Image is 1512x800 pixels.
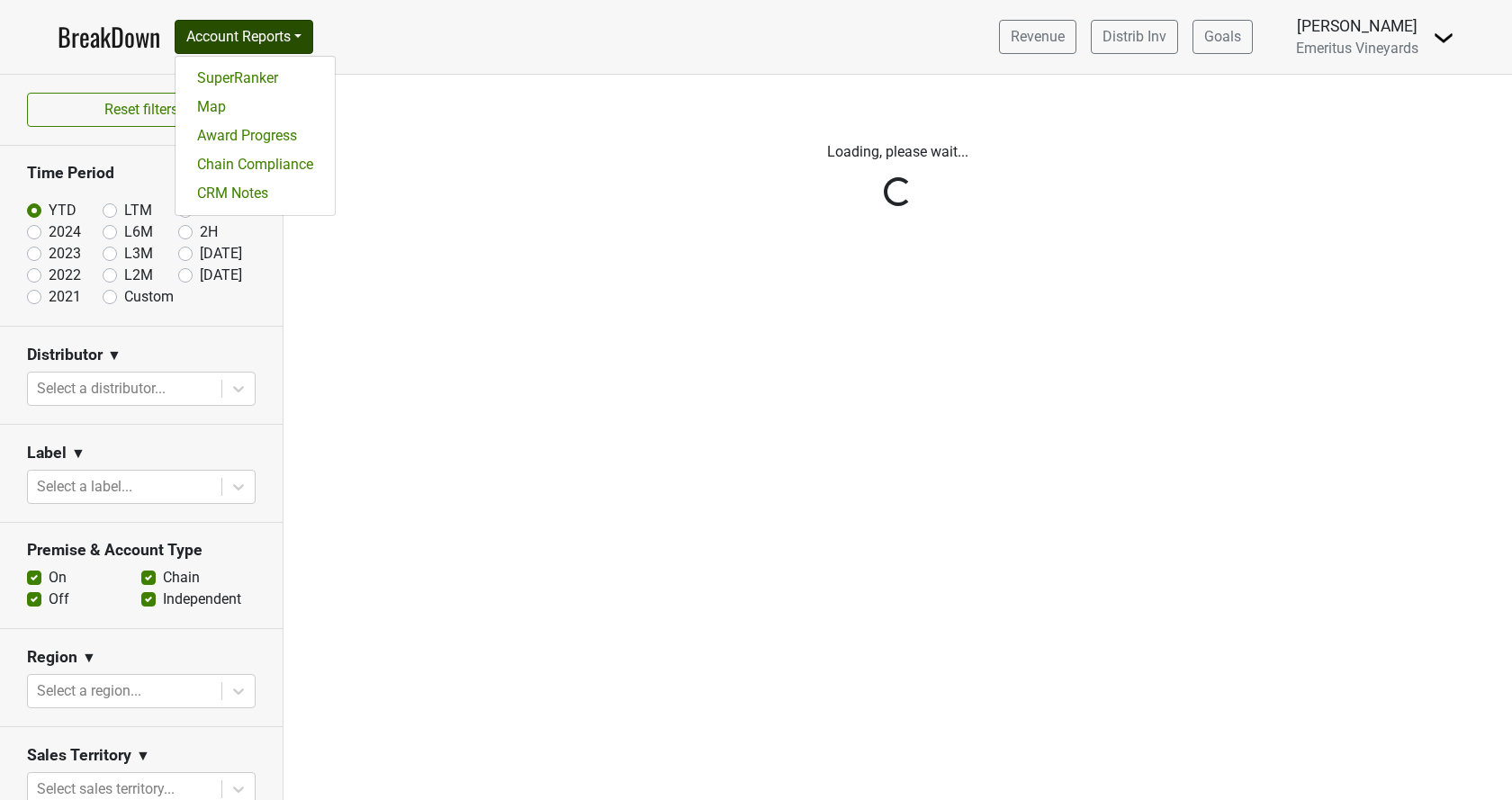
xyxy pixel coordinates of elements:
[175,20,313,54] button: Account Reports
[1296,40,1418,57] span: Emeritus Vineyards
[1192,20,1253,54] a: Goals
[399,141,1398,163] p: Loading, please wait...
[175,64,335,93] a: SuperRanker
[1091,20,1178,54] a: Distrib Inv
[175,150,335,179] a: Chain Compliance
[1433,27,1454,49] img: Dropdown Menu
[1296,14,1418,38] div: [PERSON_NAME]
[999,20,1076,54] a: Revenue
[175,179,335,208] a: CRM Notes
[175,93,335,121] a: Map
[58,18,160,56] a: BreakDown
[175,56,336,216] div: Account Reports
[175,121,335,150] a: Award Progress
